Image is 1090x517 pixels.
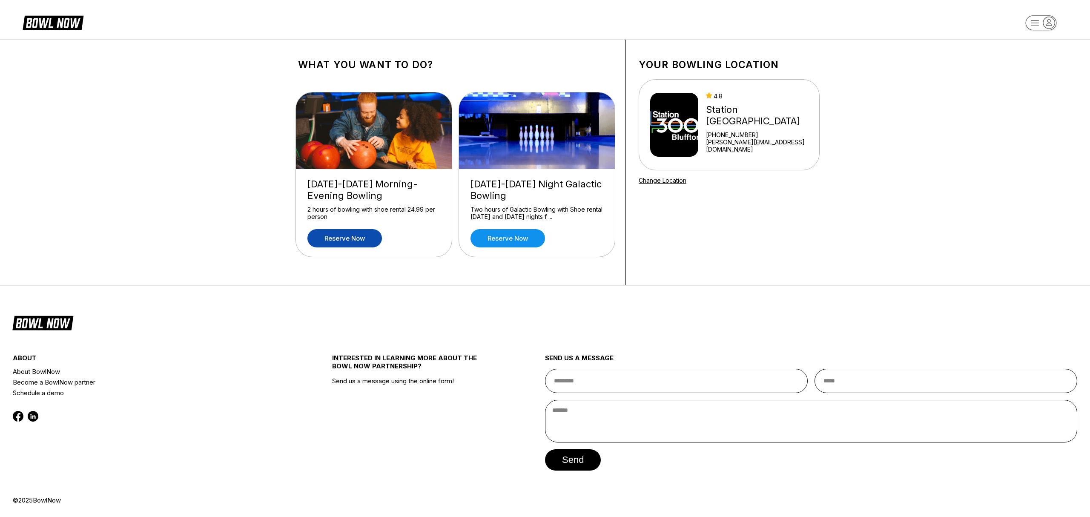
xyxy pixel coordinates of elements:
h1: What you want to do? [298,59,613,71]
div: Two hours of Galactic Bowling with Shoe rental [DATE] and [DATE] nights f ... [470,206,603,221]
a: Become a BowlNow partner [13,377,279,388]
div: Station [GEOGRAPHIC_DATA] [706,104,816,127]
div: about [13,354,279,366]
a: Change Location [639,177,686,184]
div: 2 hours of bowling with shoe rental 24.99 per person [307,206,440,221]
div: 4.8 [706,92,816,100]
button: send [545,449,601,471]
div: send us a message [545,354,1077,369]
h1: Your bowling location [639,59,820,71]
a: About BowlNow [13,366,279,377]
div: INTERESTED IN LEARNING MORE ABOUT THE BOWL NOW PARTNERSHIP? [332,354,492,377]
img: Friday-Sunday Morning-Evening Bowling [296,92,453,169]
div: [PHONE_NUMBER] [706,131,816,138]
img: Friday-Saturday Night Galactic Bowling [459,92,616,169]
div: [DATE]-[DATE] Night Galactic Bowling [470,178,603,201]
a: Reserve now [470,229,545,247]
img: Station 300 Bluffton [650,93,698,157]
div: [DATE]-[DATE] Morning-Evening Bowling [307,178,440,201]
div: © 2025 BowlNow [13,496,1077,504]
a: [PERSON_NAME][EMAIL_ADDRESS][DOMAIN_NAME] [706,138,816,153]
div: Send us a message using the online form! [332,335,492,496]
a: Reserve now [307,229,382,247]
a: Schedule a demo [13,388,279,398]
